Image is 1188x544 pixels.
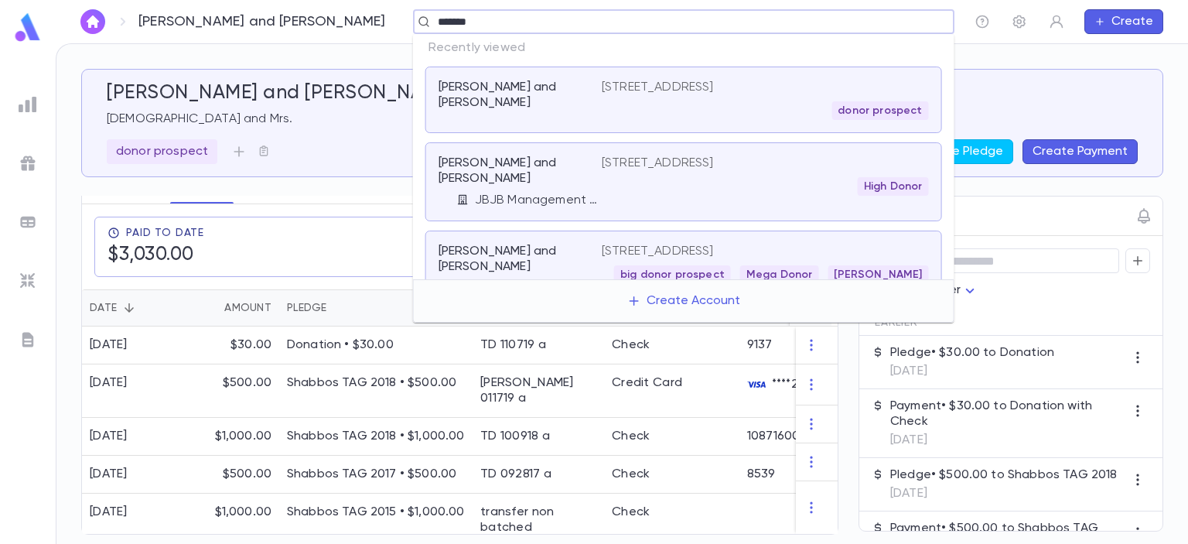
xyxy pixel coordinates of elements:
[84,15,102,28] img: home_white.a664292cf8c1dea59945f0da9f25487c.svg
[107,111,1138,127] p: [DEMOGRAPHIC_DATA] and Mrs.
[612,467,650,482] div: Check
[90,289,117,327] div: Date
[117,296,142,320] button: Sort
[19,330,37,349] img: letters_grey.7941b92b52307dd3b8a917253454ce1c.svg
[1022,139,1138,164] button: Create Payment
[230,337,271,353] p: $30.00
[1084,9,1163,34] button: Create
[287,467,465,482] p: Shabbos TAG 2017 • $500.00
[82,289,186,327] div: Date
[186,289,279,327] div: Amount
[19,213,37,231] img: batches_grey.339ca447c9d9533ef1741baa751efc33.svg
[890,486,1118,501] p: [DATE]
[12,12,43,43] img: logo
[439,156,583,186] p: [PERSON_NAME] and [PERSON_NAME]
[614,269,731,281] span: big donor prospect
[612,429,650,444] div: Check
[831,104,928,117] span: donor prospect
[602,80,714,95] p: [STREET_ADDRESS]
[480,429,550,444] div: TD 100918 a
[602,244,714,259] p: [STREET_ADDRESS]
[223,467,271,482] p: $500.00
[612,375,682,391] div: Credit Card
[107,82,456,105] h5: [PERSON_NAME] and [PERSON_NAME]
[828,269,928,281] span: [PERSON_NAME]
[439,80,583,111] p: [PERSON_NAME] and [PERSON_NAME]
[890,345,1054,361] p: Pledge • $30.00 to Donation
[108,244,194,267] h5: $3,030.00
[612,505,650,520] div: Check
[413,34,954,62] p: Recently viewed
[480,505,596,535] div: transfer non batched
[90,375,128,391] div: [DATE]
[90,337,128,353] div: [DATE]
[480,337,546,353] div: TD 110719 a
[740,269,819,281] span: Mega Donor
[287,429,465,444] p: Shabbos TAG 2018 • $1,000.00
[612,337,650,353] div: Check
[480,375,596,406] div: Fulton 011719 a
[138,13,386,30] p: [PERSON_NAME] and [PERSON_NAME]
[480,467,551,482] div: TD 092817 a
[890,467,1118,483] p: Pledge • $500.00 to Shabbos TAG 2018
[908,139,1013,164] button: Create Pledge
[90,505,128,520] div: [DATE]
[890,364,1054,379] p: [DATE]
[747,337,773,353] p: 9137
[215,429,271,444] p: $1,000.00
[200,296,224,320] button: Sort
[215,505,271,520] p: $1,000.00
[19,154,37,173] img: campaigns_grey.99e729a5f7ee94e3726e6486bddda8f1.svg
[890,433,1125,448] p: [DATE]
[107,139,217,164] div: donor prospect
[287,375,465,391] p: Shabbos TAG 2018 • $500.00
[858,180,929,193] span: High Donor
[287,289,327,327] div: Pledge
[116,144,208,159] p: donor prospect
[279,289,473,327] div: Pledge
[602,156,714,171] p: [STREET_ADDRESS]
[19,272,37,290] img: imports_grey.530a8a0e642e233f2baf0ef88e8c9fcb.svg
[90,429,128,444] div: [DATE]
[287,337,465,353] p: Donation • $30.00
[935,275,980,306] div: User
[890,399,1125,429] p: Payment • $30.00 to Donation with Check
[439,244,583,275] p: [PERSON_NAME] and [PERSON_NAME]
[223,375,271,391] p: $500.00
[747,467,776,482] p: 8539
[90,467,128,482] div: [DATE]
[19,95,37,114] img: reports_grey.c525e4749d1bce6a11f5fe2a8de1b229.svg
[747,429,807,444] p: 108716007
[475,193,602,208] p: JBJB Management LLC
[287,505,465,520] p: Shabbos TAG 2015 • $1,000.00
[614,286,753,316] button: Create Account
[126,227,204,239] span: Paid To Date
[224,289,271,327] div: Amount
